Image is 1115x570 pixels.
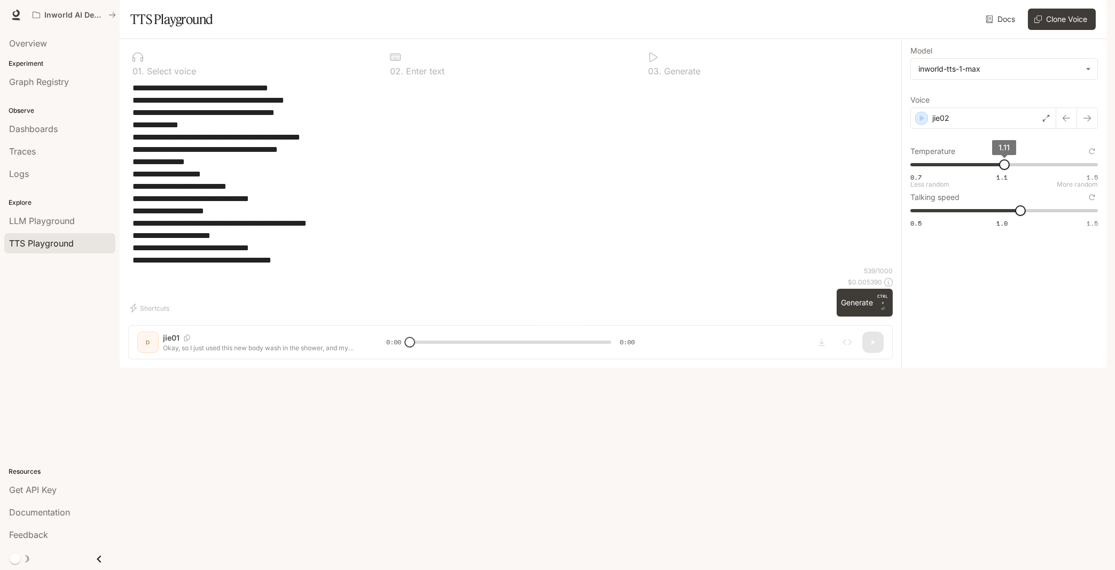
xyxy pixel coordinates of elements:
a: Docs [984,9,1019,30]
button: All workspaces [28,4,121,26]
p: jie02 [932,113,949,124]
p: 539 / 1000 [864,266,893,275]
p: Enter text [403,67,445,75]
span: 1.11 [999,143,1010,152]
span: 1.5 [1087,173,1098,182]
p: ⏎ [877,293,888,312]
span: 1.0 [996,219,1008,228]
p: More random [1057,181,1098,188]
h1: TTS Playground [130,9,213,30]
p: Temperature [910,148,955,155]
span: 0.5 [910,219,922,228]
button: Clone Voice [1028,9,1096,30]
button: GenerateCTRL +⏎ [837,289,893,317]
p: 0 3 . [648,67,661,75]
p: 0 1 . [132,67,144,75]
p: Voice [910,96,930,104]
span: 1.5 [1087,219,1098,228]
button: Shortcuts [128,299,174,317]
p: Model [910,47,932,55]
p: $ 0.005390 [848,278,882,287]
p: 0 2 . [390,67,403,75]
p: CTRL + [877,293,888,306]
p: Talking speed [910,194,960,201]
button: Reset to default [1086,145,1098,157]
span: 1.1 [996,173,1008,182]
div: inworld-tts-1-max [918,64,1080,74]
p: Less random [910,181,949,188]
span: 0.7 [910,173,922,182]
button: Reset to default [1086,191,1098,203]
div: inworld-tts-1-max [911,59,1097,79]
p: Generate [661,67,700,75]
p: Inworld AI Demos [44,11,104,20]
p: Select voice [144,67,196,75]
